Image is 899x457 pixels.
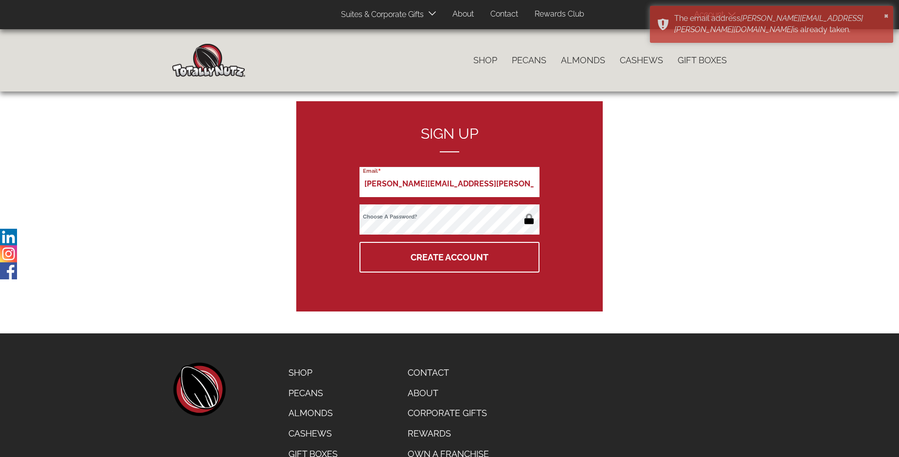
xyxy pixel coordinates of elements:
a: Cashews [612,50,670,71]
a: Suites & Corporate Gifts [334,5,427,24]
a: home [172,363,226,416]
a: Contact [400,363,496,383]
a: Cashews [281,423,345,444]
a: Contact [483,5,525,24]
button: Create Account [360,242,539,273]
em: [PERSON_NAME][EMAIL_ADDRESS][PERSON_NAME][DOMAIN_NAME] [674,14,863,34]
a: Shop [466,50,504,71]
input: Email [360,167,539,197]
a: Rewards [400,423,496,444]
a: Shop [281,363,345,383]
a: About [445,5,481,24]
a: Rewards Club [527,5,592,24]
div: The email address is already taken. [674,13,881,36]
a: About [400,383,496,403]
a: Almonds [554,50,612,71]
button: × [884,10,889,20]
img: Home [172,44,245,77]
a: Almonds [281,403,345,423]
a: Corporate Gifts [400,403,496,423]
a: Pecans [281,383,345,403]
a: Pecans [504,50,554,71]
a: Gift Boxes [670,50,734,71]
h2: Sign up [360,126,539,152]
